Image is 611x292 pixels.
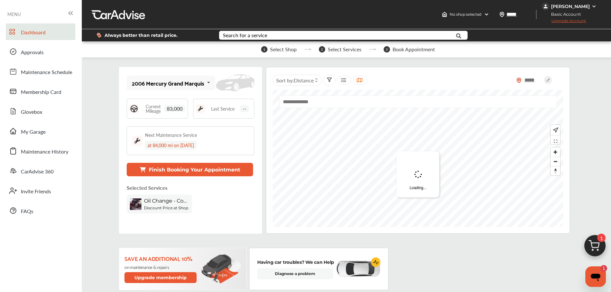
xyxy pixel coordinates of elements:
img: steering_logo [130,104,139,113]
button: Finish Booking Your Appointment [127,163,253,176]
span: Book Appointment [393,46,435,52]
div: at 84,000 mi on [DATE] [145,141,197,150]
span: Approvals [21,48,44,57]
span: -- [240,105,249,112]
img: placeholder_car.fcab19be.svg [216,74,254,92]
a: Membership Card [6,83,75,100]
img: WGsFRI8htEPBVLJbROoPRyZpYNWhNONpIPPETTm6eUC0GeLEiAAAAAElFTkSuQmCC [591,4,597,9]
img: header-down-arrow.9dd2ce7d.svg [484,12,489,17]
span: Distance [294,77,314,84]
button: Zoom in [551,147,560,157]
p: Save an additional 10% [124,255,198,262]
a: Maintenance Schedule [6,63,75,80]
span: Dashboard [21,29,46,37]
a: Glovebox [6,103,75,120]
div: Next Maintenance Service [145,132,197,138]
span: Select Services [328,46,361,52]
img: diagnose-vehicle.c84bcb0a.svg [335,260,380,278]
p: Having car troubles? We can Help [257,259,334,266]
span: Invite Friends [21,188,51,196]
span: Last Service [211,106,234,111]
img: maintenance_logo [132,136,142,146]
iframe: Button to launch messaging window, 1 unread message [585,266,606,287]
span: Current Mileage [142,104,164,113]
img: location_vector_orange.38f05af8.svg [516,78,522,83]
div: 2006 Mercury Grand Marquis [132,80,204,86]
img: recenter.ce011a49.svg [552,127,558,134]
b: Discount Price at Shop [144,205,188,210]
img: cardiogram-logo.18e20815.svg [371,257,381,267]
span: No shop selected [450,12,481,17]
button: Zoom out [551,157,560,166]
span: Oil Change - Conventional [144,198,189,204]
img: stepper-arrow.e24c07c6.svg [304,48,311,51]
a: Approvals [6,43,75,60]
span: MENU [7,12,21,17]
span: Sort by : [276,77,314,84]
a: Dashboard [6,23,75,40]
span: 1 [597,234,606,242]
span: My Garage [21,128,46,136]
span: Upgrade Account [542,18,586,26]
span: FAQs [21,207,33,216]
div: [PERSON_NAME] [551,4,590,9]
span: Always better than retail price. [105,33,178,38]
button: Upgrade membership [124,272,197,283]
img: stepper-arrow.e24c07c6.svg [369,48,376,51]
span: Membership Card [21,88,61,96]
a: Invite Friends [6,182,75,199]
span: Basic Account [542,11,586,18]
a: Maintenance History [6,143,75,159]
iframe: Number of unread messages [594,265,607,271]
img: maintenance_logo [196,104,205,113]
span: CarAdvise 360 [21,168,54,176]
span: Glovebox [21,108,42,116]
img: location_vector.a44bc228.svg [499,12,505,17]
div: Loading... [397,151,439,197]
img: oil-change-thumb.jpg [130,198,141,210]
a: My Garage [6,123,75,139]
span: 83,000 [164,105,185,112]
canvas: Map [273,90,563,227]
span: 3 [384,46,390,53]
span: Select Shop [270,46,297,52]
span: 1 [261,46,267,53]
img: dollor_label_vector.a70140d1.svg [97,32,101,38]
span: 2 [319,46,325,53]
a: CarAdvise 360 [6,163,75,179]
p: on maintenance & repairs [124,264,198,270]
span: Maintenance Schedule [21,68,72,77]
img: update-membership.81812027.svg [201,254,241,284]
img: header-home-logo.8d720a4f.svg [442,12,447,17]
div: Search for a service [223,33,267,38]
img: jVpblrzwTbfkPYzPPzSLxeg0AAAAASUVORK5CYII= [542,3,549,10]
img: cart_icon.3d0951e8.svg [580,232,610,263]
button: Reset bearing to north [551,166,560,175]
a: Diagnose a problem [257,268,333,279]
p: Selected Services [127,184,167,191]
span: Maintenance History [21,148,68,156]
a: FAQs [6,202,75,219]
